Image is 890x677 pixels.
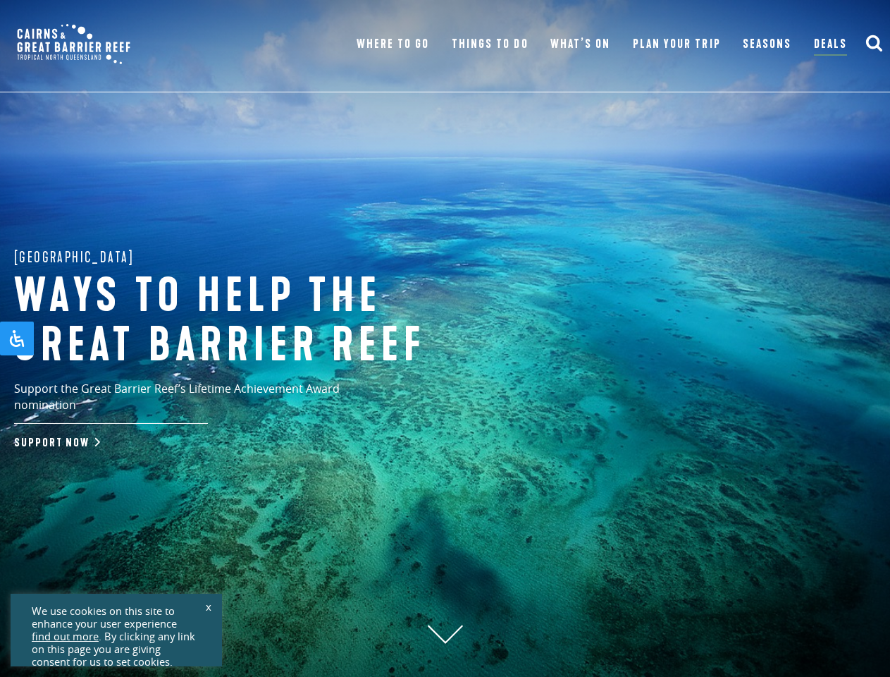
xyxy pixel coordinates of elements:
[14,246,135,269] span: [GEOGRAPHIC_DATA]
[814,35,847,56] a: Deals
[7,14,140,74] img: CGBR-TNQ_dual-logo.svg
[14,436,97,450] a: Support Now
[357,35,429,54] a: Where To Go
[32,630,99,643] a: find out more
[14,272,479,370] h1: Ways to help the great barrier reef
[14,381,402,424] p: Support the Great Barrier Reef’s Lifetime Achievement Award nomination
[743,35,791,54] a: Seasons
[550,35,610,54] a: What’s On
[32,605,201,669] div: We use cookies on this site to enhance your user experience . By clicking any link on this page y...
[633,35,721,54] a: Plan Your Trip
[8,330,25,347] svg: Open Accessibility Panel
[199,591,218,622] a: x
[452,35,528,54] a: Things To Do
